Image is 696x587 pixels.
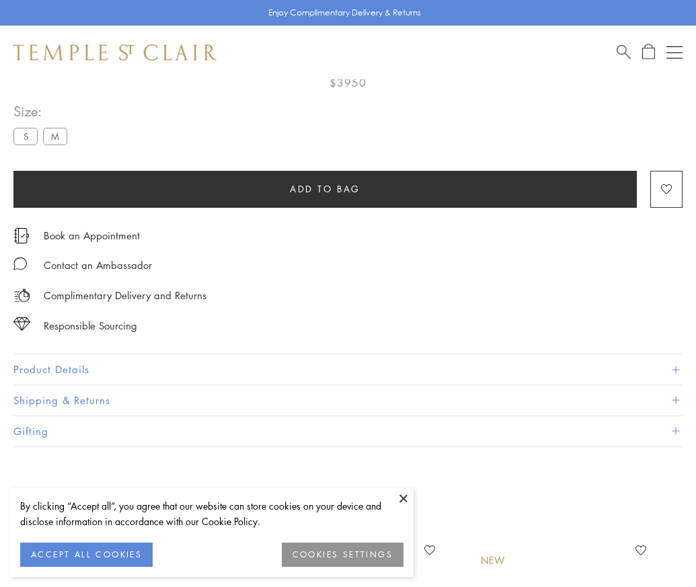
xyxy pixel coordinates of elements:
button: COOKIES SETTINGS [282,543,403,567]
button: Shipping & Returns [13,385,683,416]
img: icon_sourcing.svg [13,317,30,331]
a: Open Shopping Bag [642,44,655,61]
img: icon_delivery.svg [13,287,30,304]
div: Responsible Sourcing [44,317,137,334]
div: Contact an Ambassador [44,257,152,274]
button: Gifting [13,416,683,446]
a: Search [617,44,631,61]
span: Add to bag [290,182,360,196]
img: Temple St. Clair [13,44,217,61]
span: Size: [13,100,73,122]
button: Open navigation [666,44,683,61]
div: By clicking “Accept all”, you agree that our website can store cookies on your device and disclos... [20,498,403,529]
span: $3950 [330,74,366,91]
button: Product Details [13,354,683,385]
img: MessageIcon-01_2.svg [13,257,27,270]
label: M [43,128,67,145]
button: Add to bag [13,171,637,208]
label: S [13,128,38,145]
div: New [481,553,505,568]
button: ACCEPT ALL COOKIES [20,543,153,567]
p: Enjoy Complimentary Delivery & Returns [268,6,421,19]
a: Book an Appointment [44,228,140,243]
p: Complimentary Delivery and Returns [44,287,206,304]
img: icon_appointment.svg [13,228,30,243]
